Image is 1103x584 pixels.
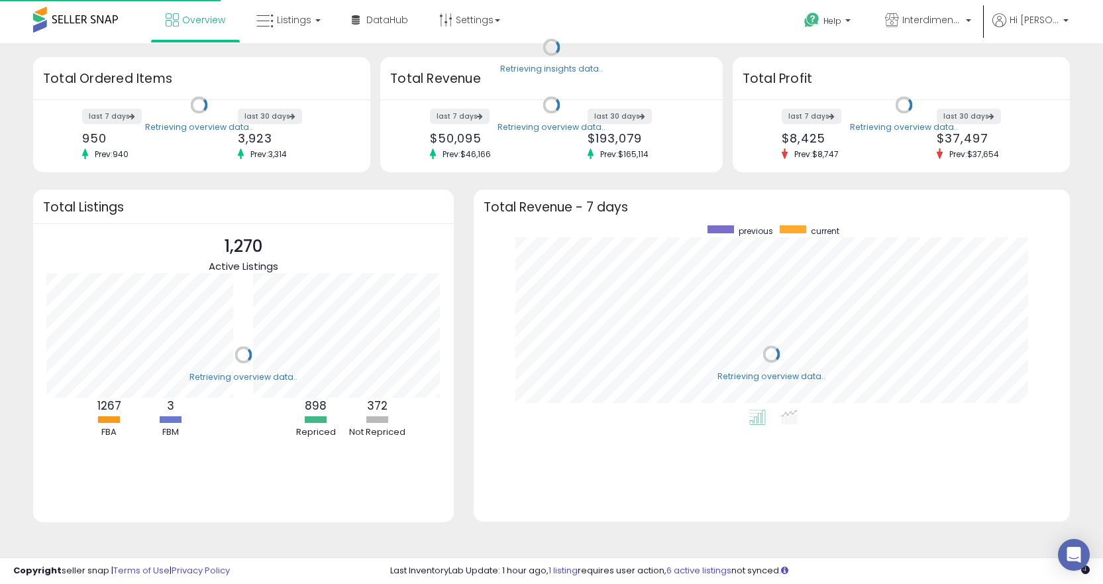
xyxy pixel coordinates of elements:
div: Open Intercom Messenger [1058,539,1090,571]
div: Retrieving overview data.. [145,121,253,133]
span: Interdimensional Sales [902,13,962,27]
span: DataHub [366,13,408,27]
span: Hi [PERSON_NAME] [1010,13,1059,27]
a: Help [794,2,864,43]
a: Terms of Use [113,564,170,577]
div: Retrieving overview data.. [189,371,297,383]
i: Get Help [804,12,820,29]
i: Click here to read more about un-synced listings. [781,566,788,575]
span: Help [823,15,841,27]
span: Overview [182,13,225,27]
div: Retrieving overview data.. [498,121,605,133]
div: seller snap | | [13,565,230,577]
div: Last InventoryLab Update: 1 hour ago, requires user action, not synced. [390,565,1090,577]
div: Retrieving overview data.. [850,121,958,133]
a: 6 active listings [666,564,731,577]
strong: Copyright [13,564,62,577]
a: Hi [PERSON_NAME] [992,13,1069,43]
div: Retrieving overview data.. [717,371,825,382]
a: 1 listing [549,564,578,577]
a: Privacy Policy [172,564,230,577]
span: Listings [277,13,311,27]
